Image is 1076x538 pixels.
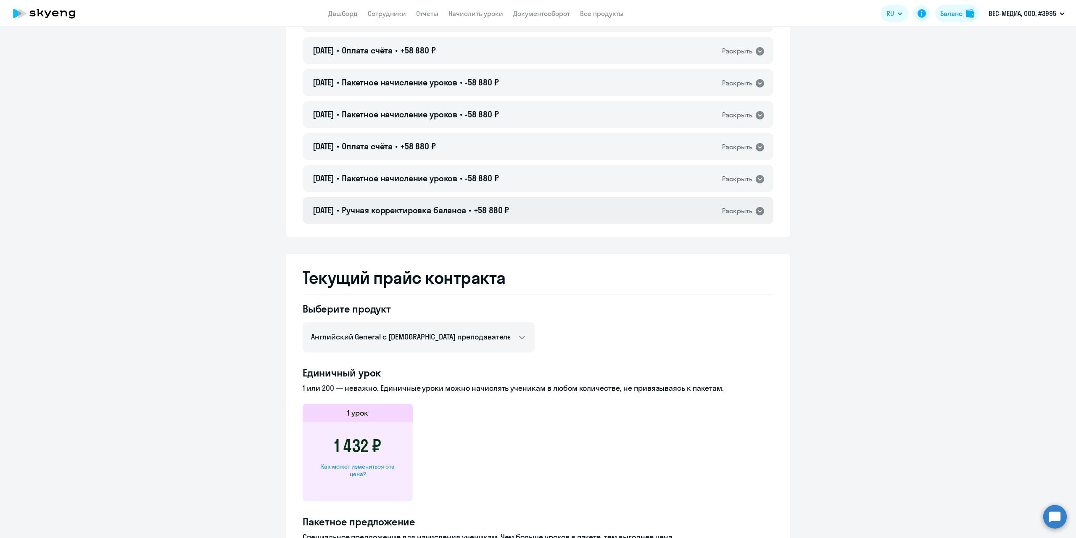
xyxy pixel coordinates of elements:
[460,173,462,183] span: •
[460,77,462,87] span: •
[328,9,358,18] a: Дашборд
[465,109,499,119] span: -58 880 ₽
[342,45,393,56] span: Оплата счёта
[400,45,436,56] span: +58 880 ₽
[337,45,339,56] span: •
[316,463,399,478] div: Как может измениться эта цена?
[940,8,963,19] div: Баланс
[469,205,471,215] span: •
[313,45,334,56] span: [DATE]
[347,408,368,419] h5: 1 урок
[886,8,894,19] span: RU
[881,5,908,22] button: RU
[337,141,339,151] span: •
[966,9,974,18] img: balance
[984,3,1069,24] button: ВЕС-МЕДИА, ООО, #3995
[400,141,436,151] span: +58 880 ₽
[303,302,535,315] h4: Выберите продукт
[722,78,752,88] div: Раскрыть
[368,9,406,18] a: Сотрудники
[313,205,334,215] span: [DATE]
[303,383,773,394] p: 1 или 200 — неважно. Единичные уроки можно начислять ученикам в любом количестве, не привязываясь...
[989,8,1056,19] p: ВЕС-МЕДИА, ООО, #3995
[465,77,499,87] span: -58 880 ₽
[313,77,334,87] span: [DATE]
[342,77,457,87] span: Пакетное начисление уроков
[334,436,381,456] h3: 1 432 ₽
[722,142,752,152] div: Раскрыть
[465,173,499,183] span: -58 880 ₽
[337,77,339,87] span: •
[722,174,752,184] div: Раскрыть
[337,205,339,215] span: •
[313,173,334,183] span: [DATE]
[303,515,773,528] h4: Пакетное предложение
[448,9,503,18] a: Начислить уроки
[474,205,509,215] span: +58 880 ₽
[337,173,339,183] span: •
[342,109,457,119] span: Пакетное начисление уроков
[416,9,438,18] a: Отчеты
[722,206,752,216] div: Раскрыть
[337,109,339,119] span: •
[313,141,334,151] span: [DATE]
[303,366,773,379] h4: Единичный урок
[342,173,457,183] span: Пакетное начисление уроков
[342,141,393,151] span: Оплата счёта
[513,9,570,18] a: Документооборот
[395,141,398,151] span: •
[342,205,466,215] span: Ручная корректировка баланса
[935,5,979,22] button: Балансbalance
[722,46,752,56] div: Раскрыть
[395,45,398,56] span: •
[313,109,334,119] span: [DATE]
[722,110,752,120] div: Раскрыть
[303,268,773,288] h2: Текущий прайс контракта
[460,109,462,119] span: •
[580,9,624,18] a: Все продукты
